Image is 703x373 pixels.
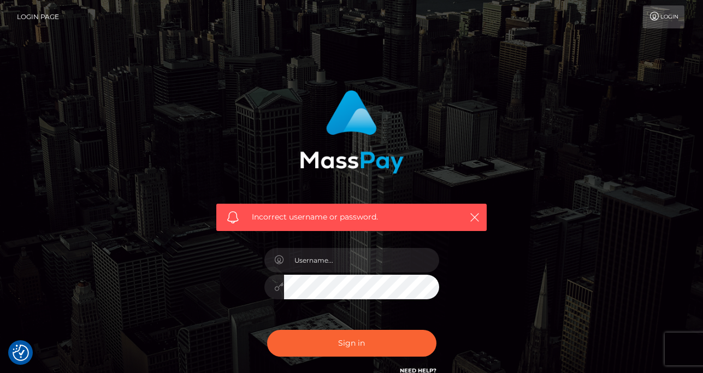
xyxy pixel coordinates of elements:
button: Sign in [267,330,436,357]
a: Login [643,5,684,28]
span: Incorrect username or password. [252,211,451,223]
input: Username... [284,248,439,273]
img: Revisit consent button [13,345,29,361]
a: Login Page [17,5,59,28]
img: MassPay Login [300,90,404,174]
button: Consent Preferences [13,345,29,361]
